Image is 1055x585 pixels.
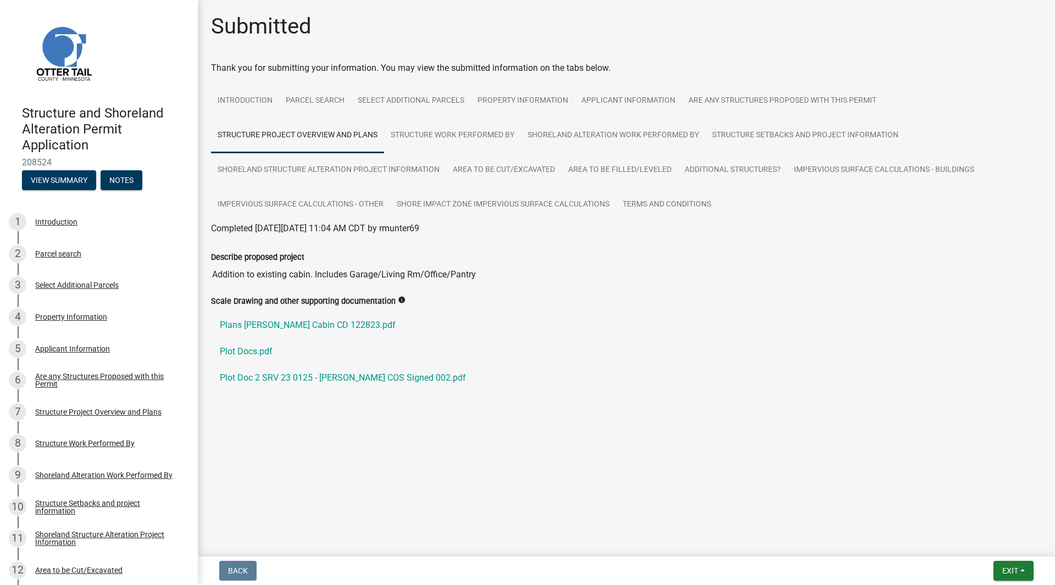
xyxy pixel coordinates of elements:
div: Are any Structures Proposed with this Permit [35,372,180,388]
div: 4 [9,308,26,326]
div: 12 [9,561,26,579]
button: Notes [101,170,142,190]
div: 9 [9,466,26,484]
a: Shoreland Structure Alteration Project Information [211,153,446,188]
a: Area to be Filled/Leveled [562,153,678,188]
a: Impervious Surface Calculations - Buildings [787,153,981,188]
button: Back [219,561,257,581]
div: Introduction [35,218,77,226]
div: Shoreland Structure Alteration Project Information [35,531,180,546]
div: Area to be Cut/Excavated [35,566,123,574]
span: Exit [1002,566,1018,575]
div: 8 [9,434,26,452]
wm-modal-confirm: Notes [101,177,142,186]
a: Area to be Cut/Excavated [446,153,562,188]
a: Property Information [471,83,575,119]
div: 10 [9,498,26,516]
div: 11 [9,530,26,547]
button: View Summary [22,170,96,190]
a: Plans [PERSON_NAME] Cabin CD 122823.pdf [211,312,1042,338]
label: Scale Drawing and other supporting documentation [211,298,396,305]
div: Structure Setbacks and project information [35,499,180,515]
div: Select Additional Parcels [35,281,119,289]
i: info [398,296,406,304]
a: Parcel search [279,83,351,119]
img: Otter Tail County, Minnesota [22,12,104,94]
div: 3 [9,276,26,294]
div: 5 [9,340,26,358]
button: Exit [993,561,1034,581]
wm-modal-confirm: Summary [22,177,96,186]
div: Property Information [35,313,107,321]
a: Shoreland Alteration Work Performed By [521,118,706,153]
a: Select Additional Parcels [351,83,471,119]
span: Completed [DATE][DATE] 11:04 AM CDT by rmunter69 [211,223,419,233]
div: Thank you for submitting your information. You may view the submitted information on the tabs below. [211,62,1042,75]
div: 2 [9,245,26,263]
div: Applicant Information [35,345,110,353]
div: Structure Work Performed By [35,439,135,447]
div: 6 [9,371,26,389]
div: 7 [9,403,26,421]
h1: Submitted [211,13,312,40]
a: Terms and Conditions [616,187,718,222]
a: Introduction [211,83,279,119]
div: Structure Project Overview and Plans [35,408,162,416]
a: Are any Structures Proposed with this Permit [682,83,883,119]
a: Plot Docs.pdf [211,338,1042,365]
span: Back [228,566,248,575]
label: Describe proposed project [211,254,304,261]
a: Structure Setbacks and project information [706,118,905,153]
span: 208524 [22,157,176,168]
a: Structure Work Performed By [384,118,521,153]
a: Shore Impact Zone Impervious Surface Calculations [390,187,616,222]
a: Impervious Surface Calculations - Other [211,187,390,222]
div: 1 [9,213,26,231]
a: Plot Doc 2 SRV 23 0125 - [PERSON_NAME] COS Signed 002.pdf [211,365,1042,391]
div: Shoreland Alteration Work Performed By [35,471,173,479]
a: Structure Project Overview and Plans [211,118,384,153]
a: Additional Structures? [678,153,787,188]
a: Applicant Information [575,83,682,119]
h4: Structure and Shoreland Alteration Permit Application [22,105,189,153]
div: Parcel search [35,250,81,258]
